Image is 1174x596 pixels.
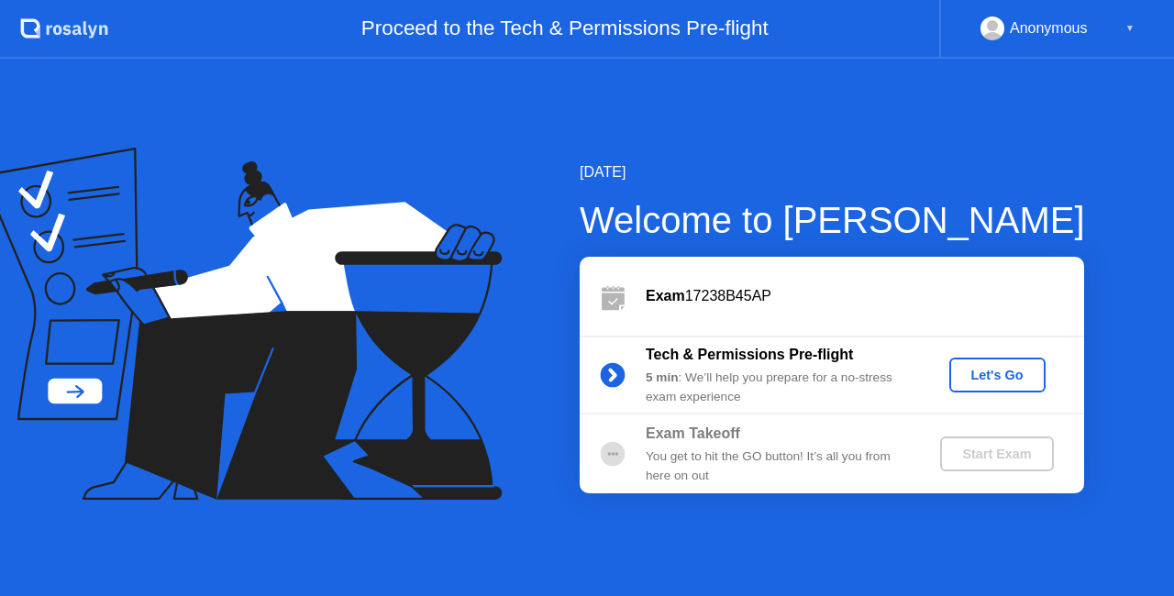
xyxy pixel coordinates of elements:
div: [DATE] [580,161,1085,183]
div: 17238B45AP [646,285,1084,307]
div: : We’ll help you prepare for a no-stress exam experience [646,369,910,406]
div: Start Exam [947,447,1046,461]
div: Let's Go [957,368,1038,382]
div: Welcome to [PERSON_NAME] [580,193,1085,248]
div: Anonymous [1010,17,1088,40]
b: Tech & Permissions Pre-flight [646,347,853,362]
button: Start Exam [940,436,1053,471]
b: Exam Takeoff [646,425,740,441]
b: Exam [646,288,685,304]
div: ▼ [1125,17,1135,40]
div: You get to hit the GO button! It’s all you from here on out [646,447,910,485]
b: 5 min [646,370,679,384]
button: Let's Go [949,358,1046,392]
